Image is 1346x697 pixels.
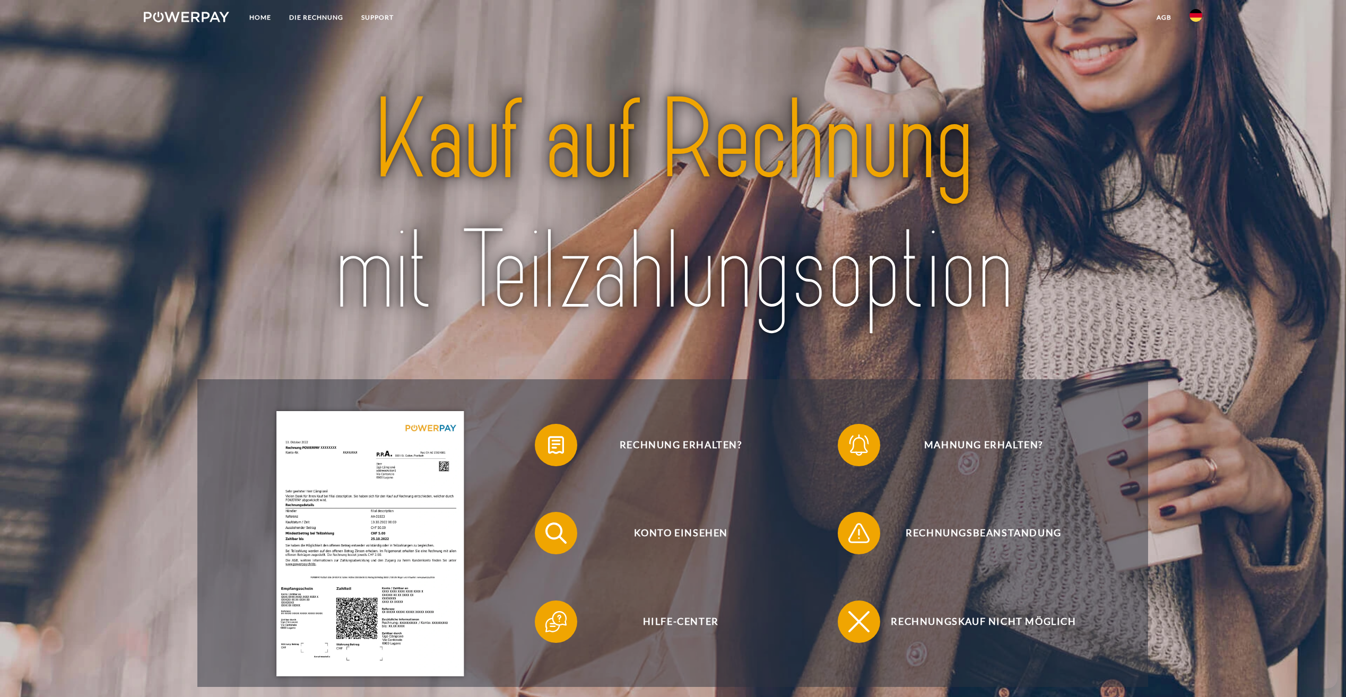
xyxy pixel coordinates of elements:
img: qb_search.svg [543,520,569,546]
span: Hilfe-Center [551,600,811,643]
img: qb_help.svg [543,608,569,635]
button: Rechnungsbeanstandung [838,512,1114,554]
span: Rechnung erhalten? [551,424,811,466]
img: single_invoice_powerpay_de.jpg [276,411,464,676]
button: Rechnung erhalten? [535,424,811,466]
iframe: Schaltfläche zum Öffnen des Messaging-Fensters [1304,655,1338,689]
span: Rechnungskauf nicht möglich [854,600,1114,643]
button: Rechnungskauf nicht möglich [838,600,1114,643]
a: Home [240,8,280,27]
img: qb_bell.svg [846,432,872,458]
span: Mahnung erhalten? [854,424,1114,466]
img: qb_close.svg [846,608,872,635]
a: SUPPORT [352,8,403,27]
button: Konto einsehen [535,512,811,554]
span: Konto einsehen [551,512,811,554]
img: qb_warning.svg [846,520,872,546]
img: de [1189,9,1202,22]
button: Mahnung erhalten? [838,424,1114,466]
img: title-powerpay_de.svg [253,69,1093,343]
a: DIE RECHNUNG [280,8,352,27]
img: qb_bill.svg [543,432,569,458]
span: Rechnungsbeanstandung [854,512,1114,554]
button: Hilfe-Center [535,600,811,643]
a: agb [1148,8,1180,27]
img: logo-powerpay-white.svg [144,12,229,22]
